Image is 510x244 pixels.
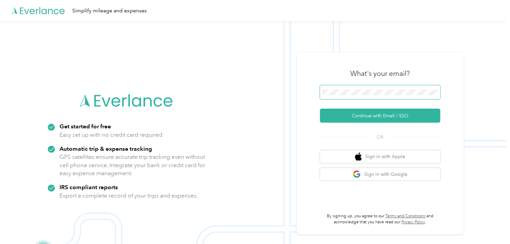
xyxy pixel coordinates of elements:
[401,220,425,225] a: Privacy Policy
[320,150,440,163] button: apple logoSign in with Apple
[320,168,440,181] button: google logoSign in with Google
[59,145,152,152] strong: Automatic trip & expense tracking
[59,131,162,139] p: Easy set up with no credit card required
[320,109,440,123] button: Continue with Email / SSO
[59,153,206,177] p: GPS satellites ensure accurate trip tracking even without cell phone service. Integrate your bank...
[59,192,198,200] p: Export a complete record of your trips and expenses.
[368,134,392,141] span: OR
[350,69,410,78] h3: What's your email?
[385,214,425,219] a: Terms and Conditions
[59,123,111,130] strong: Get started for free
[353,170,361,178] img: google logo
[72,7,147,15] div: Simplify mileage and expenses
[59,184,118,191] strong: IRS compliant reports
[320,213,440,225] p: By signing up, you agree to our and acknowledge that you have read our .
[355,152,362,161] img: apple logo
